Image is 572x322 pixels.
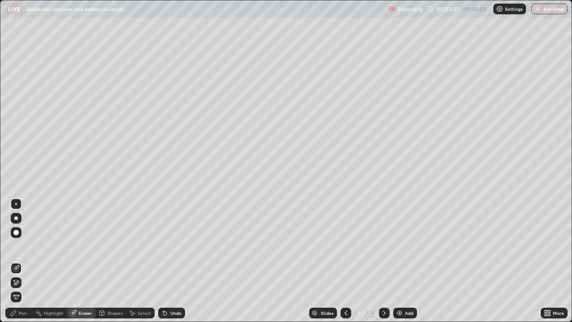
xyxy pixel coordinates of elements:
div: Undo [170,311,181,315]
span: Erase all [11,294,21,300]
div: Slides [321,311,333,315]
div: 3 [370,309,375,317]
div: Eraser [79,311,92,315]
div: Shapes [107,311,122,315]
div: 3 [355,310,364,316]
div: More [553,311,564,315]
p: Recording [398,6,423,13]
img: end-class-cross [534,5,542,13]
div: Highlight [44,311,63,315]
p: LIVE [8,5,20,13]
div: Add [405,311,413,315]
img: class-settings-icons [496,5,503,13]
div: / [366,310,368,316]
img: add-slide-button [396,309,403,317]
p: Settings [505,7,522,11]
button: End Class [531,4,568,14]
p: Aldehydes ketones and carboxylic acids [26,5,123,13]
div: Pen [19,311,27,315]
img: recording.375f2c34.svg [389,5,396,13]
div: Select [138,311,151,315]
